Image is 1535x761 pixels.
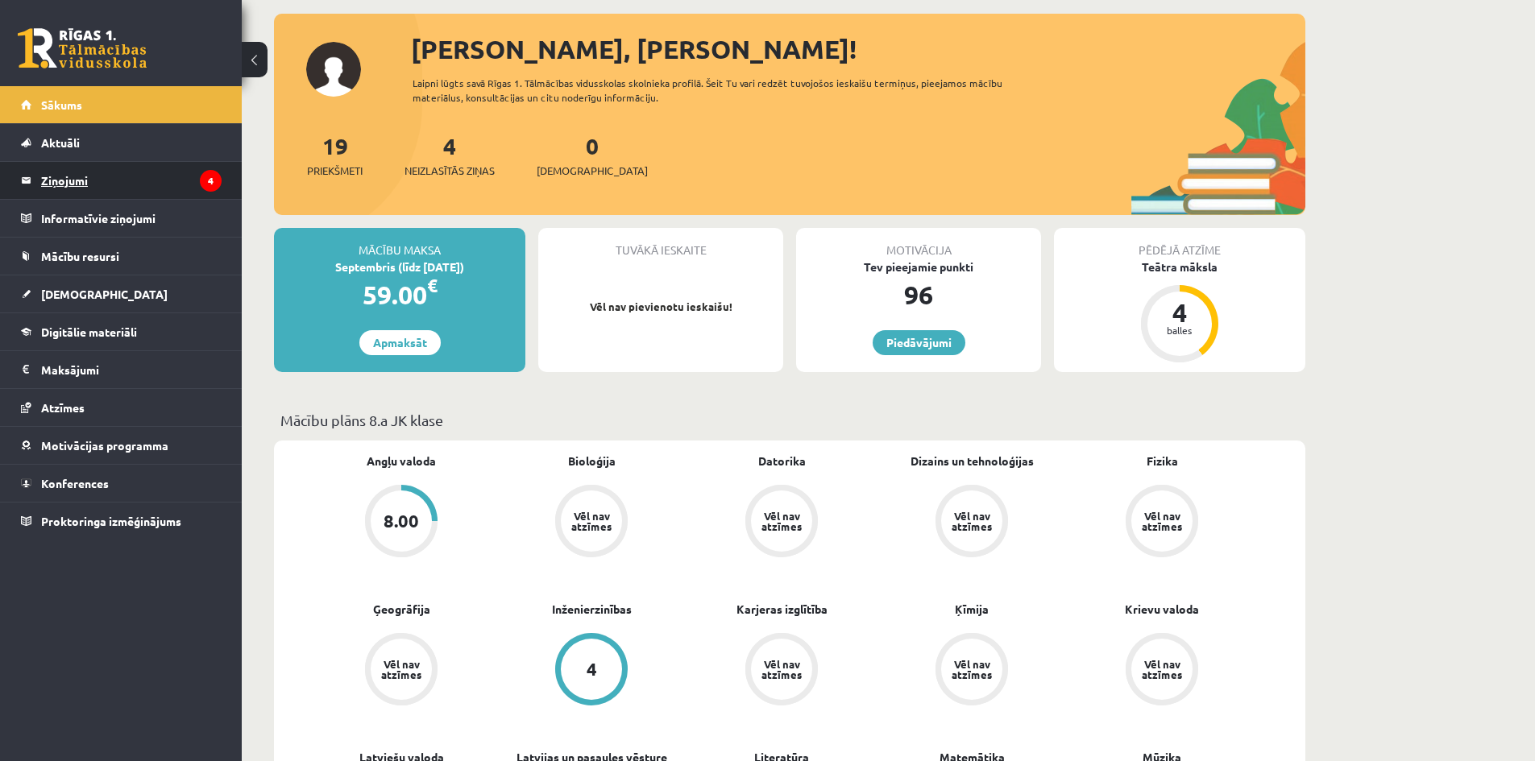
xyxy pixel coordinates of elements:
div: Teātra māksla [1054,258,1305,275]
div: [PERSON_NAME], [PERSON_NAME]! [411,30,1305,68]
div: Septembris (līdz [DATE]) [274,258,525,275]
span: Aktuāli [41,135,80,150]
div: Laipni lūgts savā Rīgas 1. Tālmācības vidusskolas skolnieka profilā. Šeit Tu vari redzēt tuvojošo... [413,76,1031,105]
div: 4 [587,660,597,678]
p: Mācību plāns 8.a JK klase [280,409,1299,431]
a: Rīgas 1. Tālmācības vidusskola [18,28,147,68]
a: Sākums [21,86,222,123]
legend: Maksājumi [41,351,222,388]
legend: Ziņojumi [41,162,222,199]
span: Neizlasītās ziņas [404,163,495,179]
i: 4 [200,170,222,192]
span: Priekšmeti [307,163,363,179]
div: 4 [1155,300,1204,325]
span: Digitālie materiāli [41,325,137,339]
a: Ģeogrāfija [373,601,430,618]
a: Atzīmes [21,389,222,426]
a: Fizika [1147,453,1178,469]
div: Vēl nav atzīmes [759,659,804,680]
div: Vēl nav atzīmes [569,511,614,531]
div: 59.00 [274,275,525,314]
a: Mācību resursi [21,238,222,275]
a: 0[DEMOGRAPHIC_DATA] [537,131,648,179]
div: Tuvākā ieskaite [538,228,783,258]
a: Motivācijas programma [21,427,222,464]
span: [DEMOGRAPHIC_DATA] [537,163,648,179]
a: Krievu valoda [1125,601,1199,618]
a: Vēl nav atzīmes [877,485,1067,560]
a: Konferences [21,465,222,502]
a: Vēl nav atzīmes [687,485,877,560]
p: Vēl nav pievienotu ieskaišu! [546,299,775,315]
a: [DEMOGRAPHIC_DATA] [21,275,222,312]
span: Mācību resursi [41,249,119,263]
a: Teātra māksla 4 balles [1054,258,1305,365]
a: Angļu valoda [367,453,436,469]
span: Atzīmes [41,400,85,415]
div: 8.00 [384,512,419,530]
a: 4Neizlasītās ziņas [404,131,495,179]
span: € [427,274,438,297]
a: 19Priekšmeti [307,131,363,179]
a: Vēl nav atzīmes [306,633,496,709]
a: Bioloģija [568,453,616,469]
div: Pēdējā atzīme [1054,228,1305,258]
a: 4 [496,633,687,709]
a: Informatīvie ziņojumi [21,200,222,237]
div: Tev pieejamie punkti [796,258,1041,275]
div: Mācību maksa [274,228,525,258]
a: Datorika [758,453,806,469]
div: Vēl nav atzīmes [1139,511,1184,531]
a: Vēl nav atzīmes [687,633,877,709]
a: Vēl nav atzīmes [1067,633,1257,709]
a: Karjeras izglītība [736,601,828,618]
a: Vēl nav atzīmes [496,485,687,560]
div: Motivācija [796,228,1041,258]
div: Vēl nav atzīmes [949,511,994,531]
div: Vēl nav atzīmes [379,659,424,680]
span: Proktoringa izmēģinājums [41,514,181,528]
a: Apmaksāt [359,330,441,355]
span: Motivācijas programma [41,438,168,453]
a: Dizains un tehnoloģijas [911,453,1034,469]
a: Ziņojumi4 [21,162,222,199]
a: Maksājumi [21,351,222,388]
div: 96 [796,275,1041,314]
div: Vēl nav atzīmes [949,659,994,680]
a: 8.00 [306,485,496,560]
a: Digitālie materiāli [21,313,222,350]
span: Konferences [41,476,109,490]
a: Piedāvājumi [873,330,965,355]
a: Aktuāli [21,124,222,161]
a: Inženierzinības [552,601,632,618]
a: Ķīmija [955,601,989,618]
div: Vēl nav atzīmes [1139,659,1184,680]
legend: Informatīvie ziņojumi [41,200,222,237]
a: Proktoringa izmēģinājums [21,503,222,540]
a: Vēl nav atzīmes [877,633,1067,709]
a: Vēl nav atzīmes [1067,485,1257,560]
span: Sākums [41,97,82,112]
span: [DEMOGRAPHIC_DATA] [41,287,168,301]
div: Vēl nav atzīmes [759,511,804,531]
div: balles [1155,325,1204,335]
